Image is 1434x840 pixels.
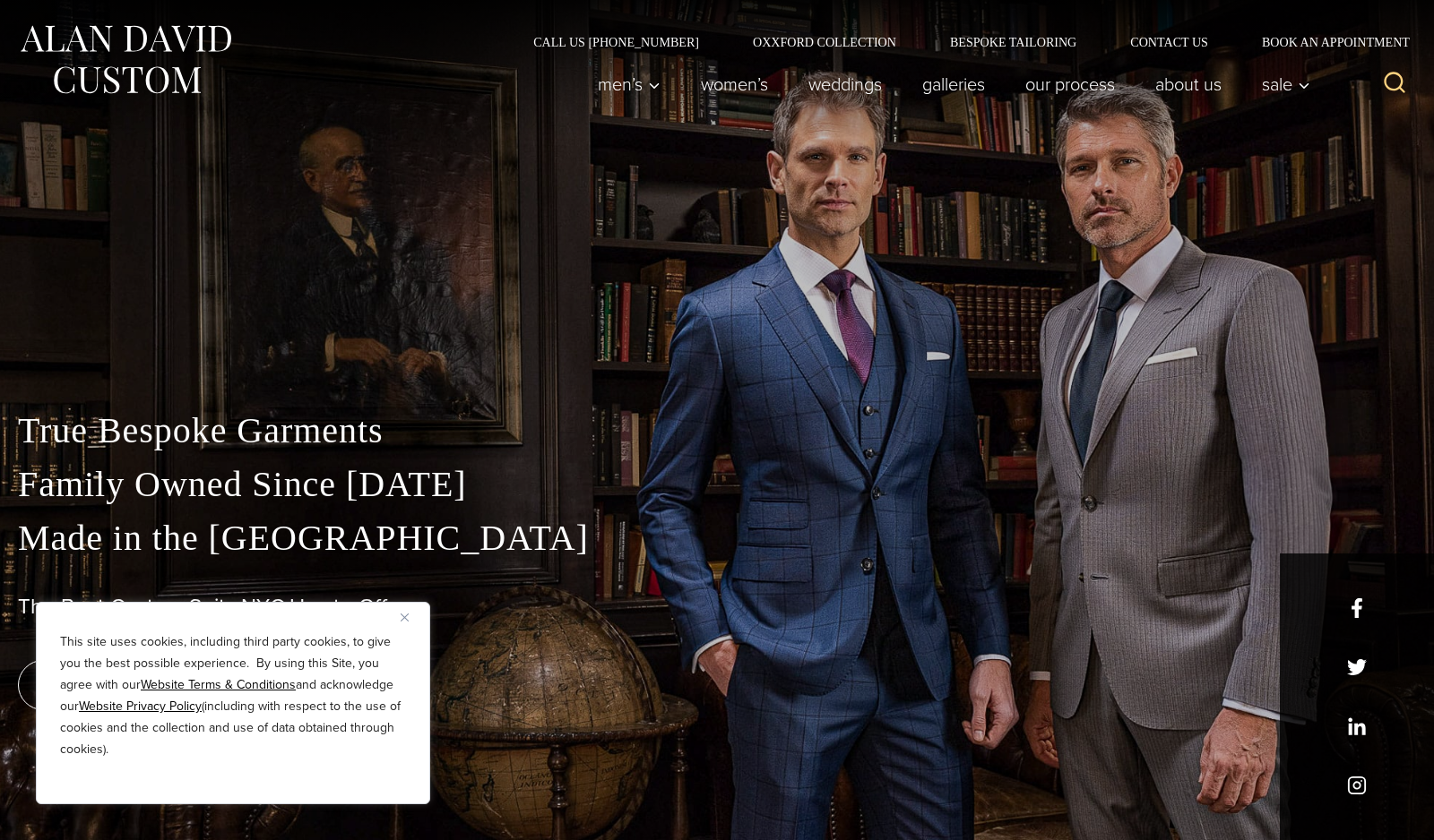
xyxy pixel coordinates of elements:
[79,697,202,716] a: Website Privacy Policy
[923,36,1103,48] a: Bespoke Tailoring
[18,20,233,99] img: Alan David Custom
[506,36,1416,48] nav: Secondary Navigation
[1103,36,1235,48] a: Contact Us
[18,594,1416,620] h1: The Best Custom Suits NYC Has to Offer
[506,36,726,48] a: Call Us [PHONE_NUMBER]
[1006,66,1136,102] a: Our Process
[1136,66,1242,102] a: About Us
[789,66,903,102] a: weddings
[681,66,789,102] a: Women’s
[903,66,1006,102] a: Galleries
[1262,75,1310,93] span: Sale
[598,75,661,93] span: Men’s
[60,631,406,760] p: This site uses cookies, including third party cookies, to give you the best possible experience. ...
[18,660,269,710] a: book an appointment
[18,404,1416,565] p: True Bespoke Garments Family Owned Since [DATE] Made in the [GEOGRAPHIC_DATA]
[1235,36,1416,48] a: Book an Appointment
[401,613,409,621] img: Close
[141,675,296,694] a: Website Terms & Conditions
[726,36,923,48] a: Oxxford Collection
[401,606,422,628] button: Close
[578,66,1320,102] nav: Primary Navigation
[1373,63,1416,106] button: View Search Form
